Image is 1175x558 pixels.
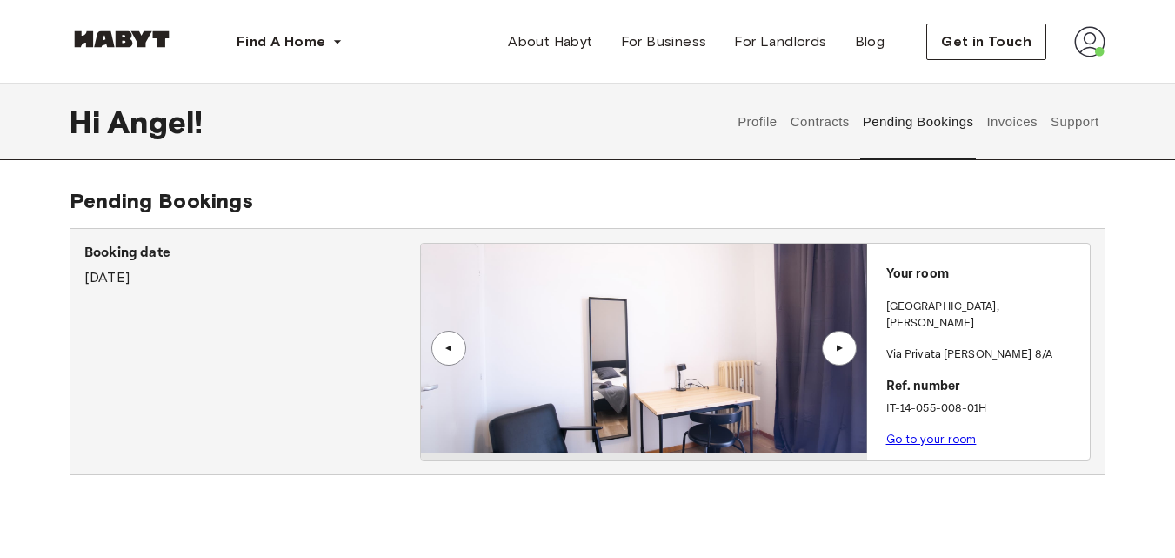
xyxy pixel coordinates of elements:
[841,24,899,59] a: Blog
[1074,26,1105,57] img: avatar
[886,377,1083,397] p: Ref. number
[855,31,885,52] span: Blog
[985,84,1039,160] button: Invoices
[941,31,1031,52] span: Get in Touch
[734,31,826,52] span: For Landlords
[831,343,848,353] div: ▲
[84,243,420,288] div: [DATE]
[886,265,1083,285] p: Your room
[1048,84,1101,160] button: Support
[607,24,721,59] a: For Business
[70,104,107,140] span: Hi
[107,104,203,140] span: Angel !
[788,84,851,160] button: Contracts
[926,24,1046,60] button: Get in Touch
[886,433,977,446] a: Go to your room
[731,84,1105,160] div: user profile tabs
[720,24,840,59] a: For Landlords
[621,31,707,52] span: For Business
[84,243,420,264] p: Booking date
[886,400,1083,418] p: IT-14-055-008-01H
[440,343,457,353] div: ▲
[223,24,357,59] button: Find A Home
[736,84,780,160] button: Profile
[421,244,867,453] img: Image of the room
[508,31,592,52] span: About Habyt
[860,84,976,160] button: Pending Bookings
[70,30,174,48] img: Habyt
[494,24,606,59] a: About Habyt
[237,31,325,52] span: Find A Home
[886,346,1083,364] p: Via Privata [PERSON_NAME] 8/A
[886,299,1083,333] p: [GEOGRAPHIC_DATA] , [PERSON_NAME]
[70,188,253,213] span: Pending Bookings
